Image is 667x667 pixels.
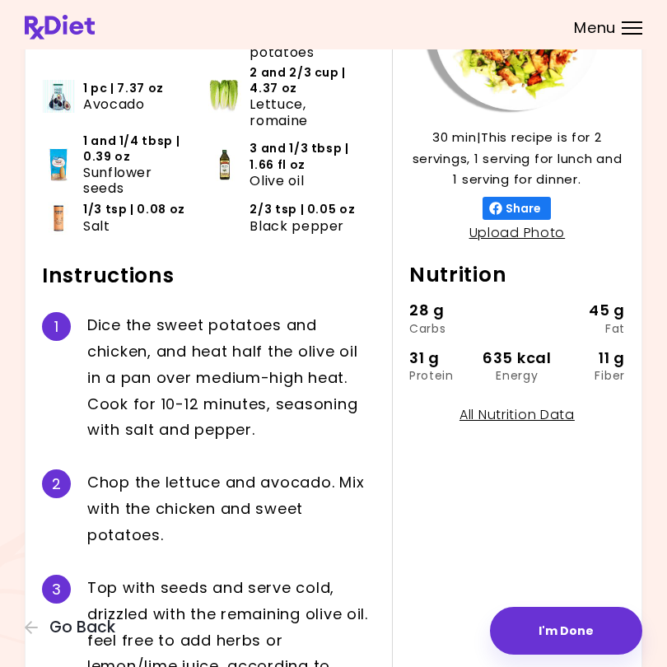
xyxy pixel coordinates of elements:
[481,347,553,371] div: 635 kcal
[250,141,358,172] span: 3 and 1/3 tbsp | 1.66 fl oz
[87,469,375,548] div: C h o p t h e l e t t u c e a n d a v o c a d o . M i x w i t h t h e c h i c k e n a n d s w e e...
[553,299,625,323] div: 45 g
[25,15,95,40] img: RxDiet
[87,312,375,443] div: D i c e t h e s w e e t p o t a t o e s a n d c h i c k e n , a n d h e a t h a l f t h e o l i v...
[42,263,375,289] h2: Instructions
[490,607,642,655] button: I'm Done
[409,370,481,381] div: Protein
[409,299,481,323] div: 28 g
[42,469,71,498] div: 2
[250,96,358,128] span: Lettuce, romaine
[250,173,304,189] span: Olive oil
[49,618,115,637] span: Go Back
[409,262,625,288] h2: Nutrition
[42,575,71,604] div: 3
[250,218,344,234] span: Black pepper
[553,370,625,381] div: Fiber
[459,405,575,424] a: All Nutrition Data
[83,81,164,96] span: 1 pc | 7.37 oz
[83,133,192,165] span: 1 and 1/4 tbsp | 0.39 oz
[83,165,192,196] span: Sunflower seeds
[502,202,544,215] span: Share
[553,323,625,334] div: Fat
[409,127,625,190] p: 30 min | This recipe is for 2 servings, 1 serving for lunch and 1 serving for dinner.
[250,65,358,96] span: 2 and 2/3 cup | 4.37 oz
[250,29,358,60] span: Sweet potatoes
[469,223,566,242] a: Upload Photo
[483,197,551,220] button: Share
[574,21,616,35] span: Menu
[83,96,144,112] span: Avocado
[250,202,355,217] span: 2/3 tsp | 0.05 oz
[553,347,625,371] div: 11 g
[25,618,124,637] button: Go Back
[42,312,71,341] div: 1
[83,218,110,234] span: Salt
[409,347,481,371] div: 31 g
[83,202,185,217] span: 1/3 tsp | 0.08 oz
[481,370,553,381] div: Energy
[409,323,481,334] div: Carbs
